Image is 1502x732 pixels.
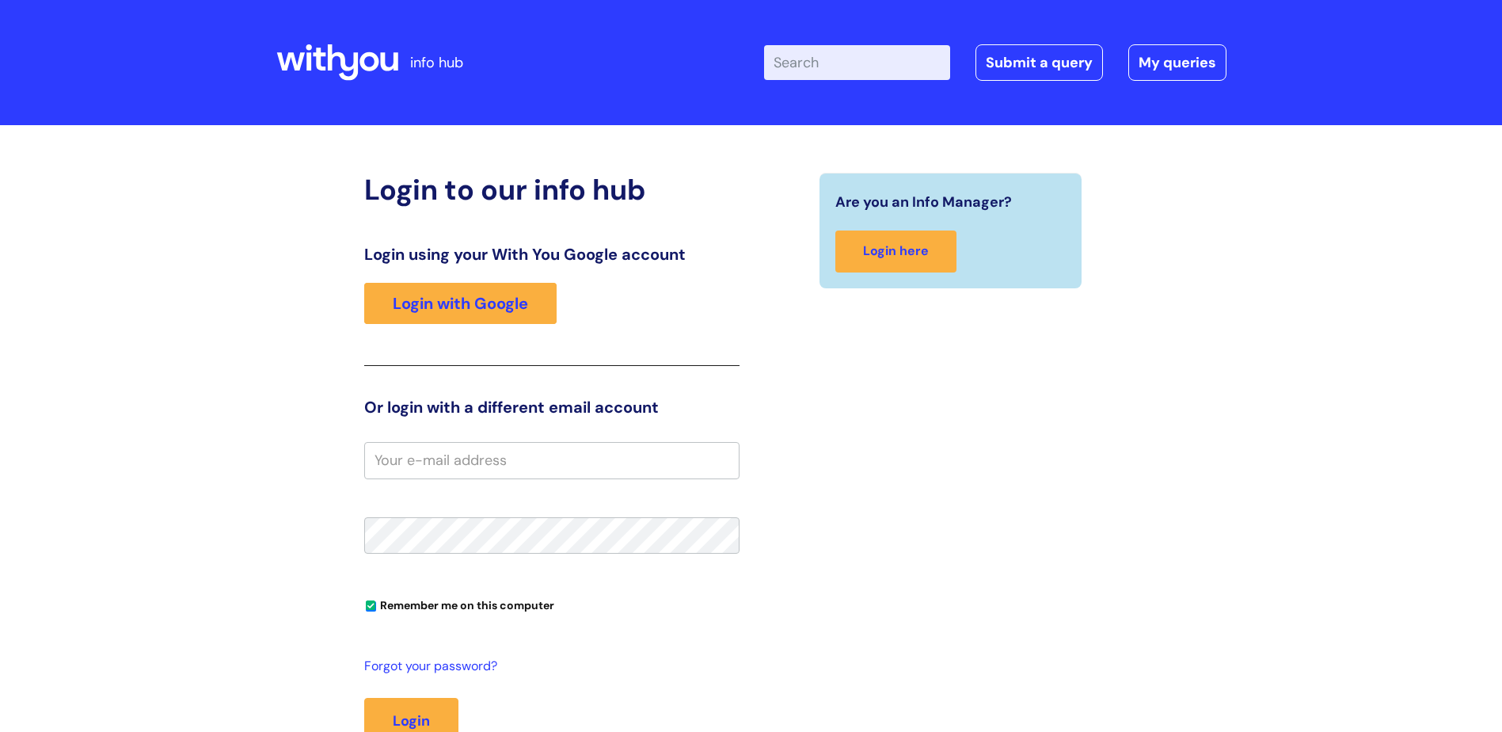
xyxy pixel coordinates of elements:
label: Remember me on this computer [364,595,554,612]
input: Your e-mail address [364,442,740,478]
a: Forgot your password? [364,655,732,678]
a: Login here [835,231,956,273]
a: Login with Google [364,283,557,324]
h3: Or login with a different email account [364,398,740,417]
a: Submit a query [975,44,1103,81]
input: Remember me on this computer [366,601,376,612]
h2: Login to our info hub [364,173,740,207]
h3: Login using your With You Google account [364,245,740,264]
p: info hub [410,50,463,75]
a: My queries [1128,44,1226,81]
div: You can uncheck this option if you're logging in from a shared device [364,592,740,617]
input: Search [764,45,950,80]
span: Are you an Info Manager? [835,189,1012,215]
